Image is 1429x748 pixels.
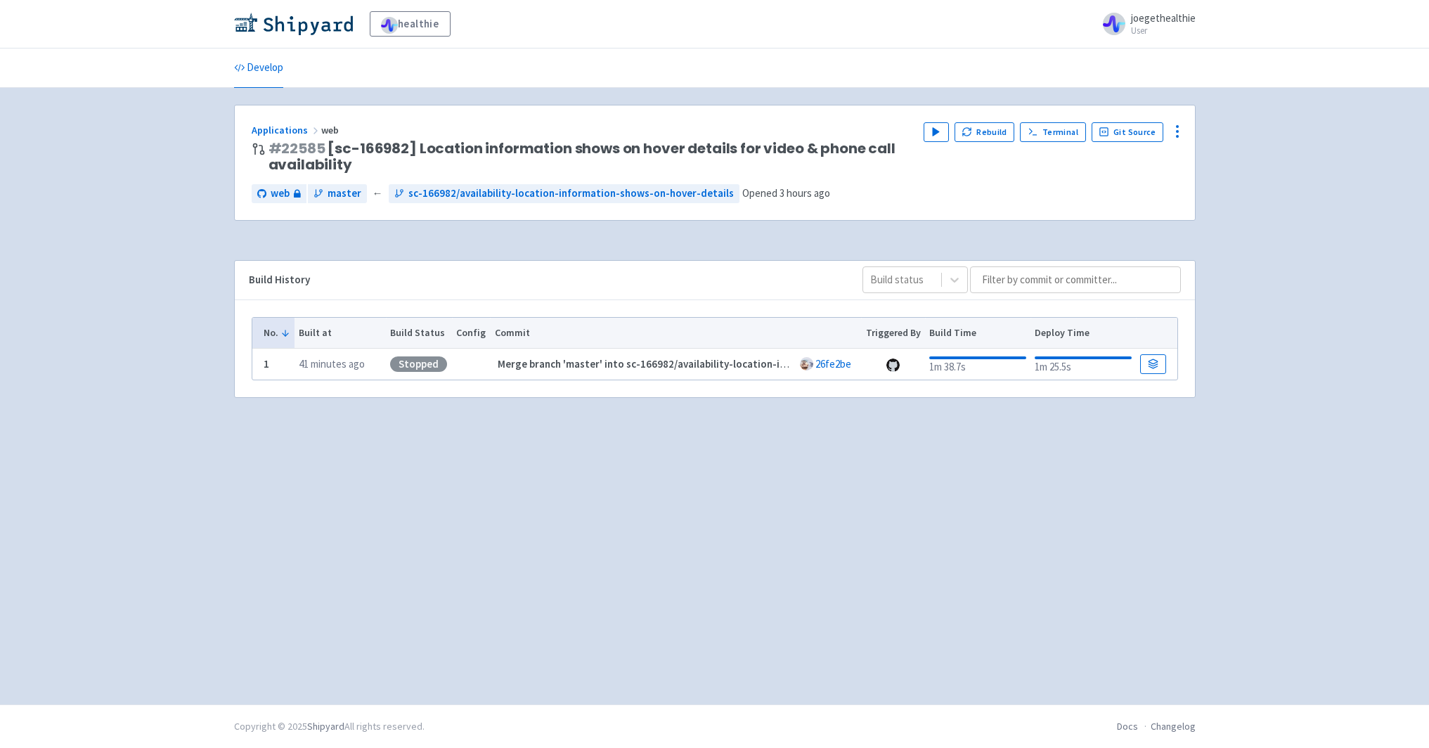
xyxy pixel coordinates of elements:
button: No. [264,325,290,340]
div: Build History [249,272,840,288]
th: Triggered By [861,318,925,349]
span: web [271,186,290,202]
button: Play [924,122,949,142]
div: 1m 38.7s [929,354,1026,375]
span: ← [373,186,383,202]
span: web [321,124,341,136]
a: Applications [252,124,321,136]
a: Terminal [1020,122,1085,142]
a: Build Details [1140,354,1165,374]
span: Opened [742,186,830,200]
input: Filter by commit or committer... [970,266,1181,293]
a: web [252,184,306,203]
strong: Merge branch 'master' into sc-166982/availability-location-information-shows-on-hover-details [498,357,952,370]
button: Rebuild [955,122,1015,142]
th: Build Time [925,318,1030,349]
a: Shipyard [307,720,344,733]
span: joegethealthie [1131,11,1196,25]
th: Built at [295,318,386,349]
div: Stopped [390,356,447,372]
th: Commit [490,318,861,349]
a: 26fe2be [815,357,851,370]
th: Build Status [386,318,452,349]
span: [sc-166982] Location information shows on hover details for video & phone call availability [269,141,912,173]
a: joegethealthie User [1094,13,1196,35]
time: 41 minutes ago [299,357,365,370]
a: sc-166982/availability-location-information-shows-on-hover-details [389,184,739,203]
time: 3 hours ago [780,186,830,200]
a: Develop [234,49,283,88]
small: User [1131,26,1196,35]
b: 1 [264,357,269,370]
img: Shipyard logo [234,13,353,35]
span: sc-166982/availability-location-information-shows-on-hover-details [408,186,734,202]
div: 1m 25.5s [1035,354,1131,375]
a: #22585 [269,138,325,158]
a: Docs [1117,720,1138,733]
div: Copyright © 2025 All rights reserved. [234,719,425,734]
span: master [328,186,361,202]
a: Changelog [1151,720,1196,733]
a: healthie [370,11,451,37]
th: Config [452,318,491,349]
a: master [308,184,367,203]
a: Git Source [1092,122,1164,142]
th: Deploy Time [1030,318,1136,349]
